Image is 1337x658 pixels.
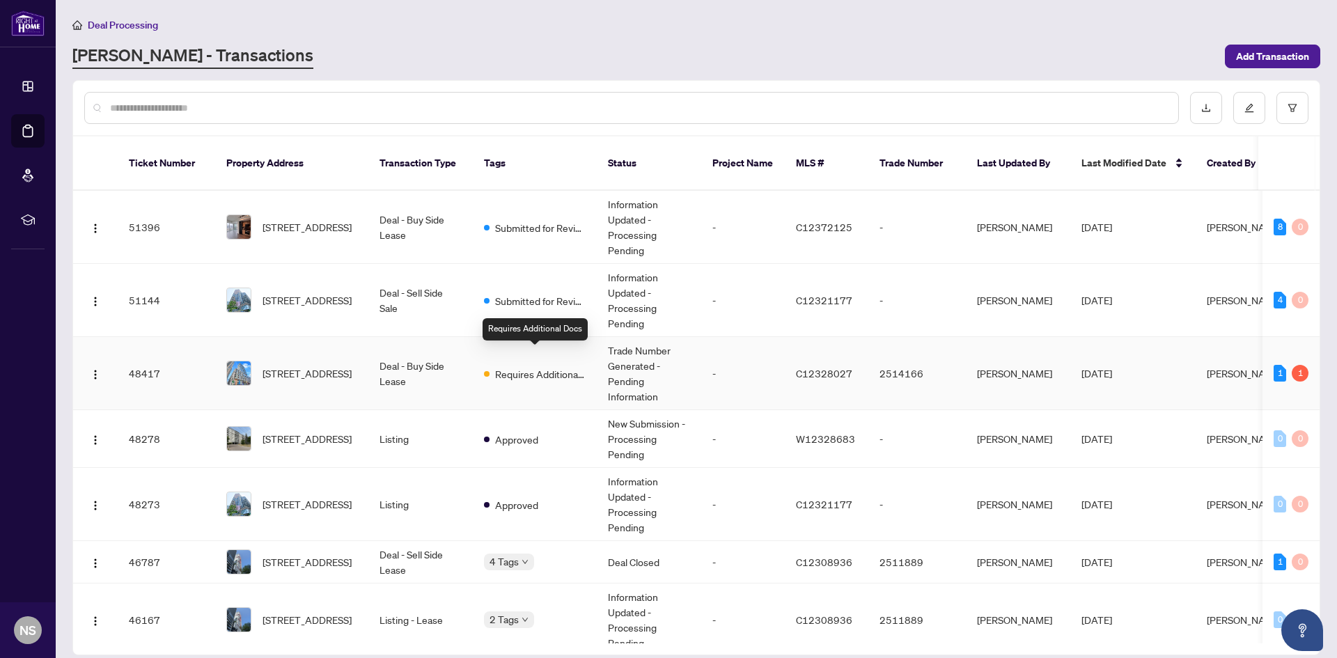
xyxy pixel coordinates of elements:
td: - [868,191,966,264]
td: Deal Closed [597,541,701,583]
span: [PERSON_NAME] [1207,498,1282,510]
button: Logo [84,428,107,450]
th: Trade Number [868,136,966,191]
div: 8 [1274,219,1286,235]
td: 2511889 [868,541,966,583]
th: Tags [473,136,597,191]
span: Requires Additional Docs [495,366,586,382]
span: [PERSON_NAME] [1207,367,1282,379]
th: Created By [1196,136,1279,191]
span: Last Modified Date [1081,155,1166,171]
td: [PERSON_NAME] [966,468,1070,541]
td: Listing [368,468,473,541]
td: Deal - Sell Side Sale [368,264,473,337]
span: [STREET_ADDRESS] [263,496,352,512]
td: - [868,264,966,337]
span: download [1201,103,1211,113]
td: - [868,410,966,468]
img: Logo [90,434,101,446]
img: thumbnail-img [227,492,251,516]
span: Add Transaction [1236,45,1309,68]
span: [DATE] [1081,613,1112,626]
span: [STREET_ADDRESS] [263,292,352,308]
td: Listing [368,410,473,468]
th: MLS # [785,136,868,191]
img: Logo [90,223,101,234]
td: 51396 [118,191,215,264]
img: thumbnail-img [227,215,251,239]
button: Open asap [1281,609,1323,651]
td: [PERSON_NAME] [966,410,1070,468]
td: [PERSON_NAME] [966,337,1070,410]
span: [STREET_ADDRESS] [263,612,352,627]
th: Last Updated By [966,136,1070,191]
div: 1 [1274,365,1286,382]
button: filter [1276,92,1308,124]
img: Logo [90,369,101,380]
td: Listing - Lease [368,583,473,657]
span: filter [1288,103,1297,113]
td: - [701,264,785,337]
span: [STREET_ADDRESS] [263,431,352,446]
span: [PERSON_NAME] [1207,556,1282,568]
th: Last Modified Date [1070,136,1196,191]
span: [PERSON_NAME] [1207,613,1282,626]
td: [PERSON_NAME] [966,264,1070,337]
th: Project Name [701,136,785,191]
td: Information Updated - Processing Pending [597,191,701,264]
a: [PERSON_NAME] - Transactions [72,44,313,69]
td: [PERSON_NAME] [966,583,1070,657]
span: C12308936 [796,613,852,626]
span: [PERSON_NAME] [1207,432,1282,445]
span: NS [19,620,36,640]
button: Logo [84,551,107,573]
td: - [701,583,785,657]
td: 48278 [118,410,215,468]
img: thumbnail-img [227,361,251,385]
div: 0 [1274,430,1286,447]
td: [PERSON_NAME] [966,191,1070,264]
img: Logo [90,500,101,511]
div: Requires Additional Docs [483,318,588,340]
span: W12328683 [796,432,855,445]
span: [STREET_ADDRESS] [263,219,352,235]
td: [PERSON_NAME] [966,541,1070,583]
span: home [72,20,82,30]
img: Logo [90,296,101,307]
span: [DATE] [1081,367,1112,379]
span: C12321177 [796,294,852,306]
div: 1 [1292,365,1308,382]
span: C12328027 [796,367,852,379]
span: [DATE] [1081,432,1112,445]
td: 2511889 [868,583,966,657]
span: down [522,616,529,623]
span: Submitted for Review [495,220,586,235]
span: [STREET_ADDRESS] [263,554,352,570]
td: - [701,337,785,410]
button: Add Transaction [1225,45,1320,68]
span: down [522,558,529,565]
td: Information Updated - Processing Pending [597,264,701,337]
td: - [701,191,785,264]
button: download [1190,92,1222,124]
span: Approved [495,497,538,512]
td: 46167 [118,583,215,657]
div: 0 [1274,611,1286,628]
th: Property Address [215,136,368,191]
span: [DATE] [1081,221,1112,233]
span: [PERSON_NAME] [1207,221,1282,233]
th: Status [597,136,701,191]
td: Information Updated - Processing Pending [597,583,701,657]
span: C12372125 [796,221,852,233]
td: Trade Number Generated - Pending Information [597,337,701,410]
td: 48273 [118,468,215,541]
img: thumbnail-img [227,608,251,632]
div: 0 [1292,496,1308,512]
div: 0 [1292,219,1308,235]
span: Submitted for Review [495,293,586,308]
img: logo [11,10,45,36]
div: 0 [1292,554,1308,570]
td: - [701,410,785,468]
span: 2 Tags [490,611,519,627]
span: [DATE] [1081,294,1112,306]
